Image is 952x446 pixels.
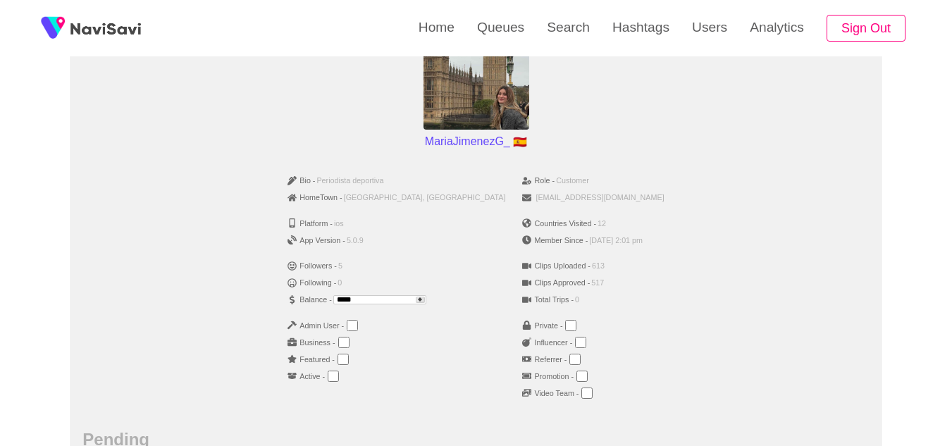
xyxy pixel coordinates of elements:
[35,11,70,46] img: fireSpot
[334,219,344,228] span: ios
[522,388,579,397] span: Video Team -
[827,15,905,42] button: Sign Out
[522,235,588,244] span: Member Since -
[288,337,335,347] span: Business -
[288,278,336,287] span: Following -
[522,321,562,330] span: Private -
[70,21,141,35] img: fireSpot
[316,176,383,185] span: Periodista deportiva
[522,354,567,364] span: Referrer -
[522,337,572,347] span: Influencer -
[288,193,342,202] span: HomeTown -
[288,218,333,228] span: Platform -
[288,354,335,364] span: Featured -
[598,219,606,228] span: 12
[288,295,331,304] span: Balance -
[338,261,342,270] span: 5
[288,176,315,185] span: Bio -
[575,295,579,304] span: 0
[522,278,590,287] span: Clips Approved -
[522,218,596,228] span: Countries Visited -
[419,130,533,154] p: MariaJimenezG_
[522,371,574,380] span: Promotion -
[288,321,344,330] span: Admin User -
[344,193,506,202] span: [GEOGRAPHIC_DATA], [GEOGRAPHIC_DATA]
[522,261,590,271] span: Clips Uploaded -
[591,278,604,287] span: 517
[513,137,527,148] span: Spain flag
[522,295,574,304] span: Total Trips -
[592,261,605,270] span: 613
[288,371,325,380] span: Active -
[288,261,337,271] span: Followers -
[347,236,364,244] span: 5.0.9
[589,236,643,244] span: [DATE] 2:01 pm
[338,278,342,287] span: 0
[556,176,589,185] span: Customer
[522,176,555,185] span: Role -
[288,235,345,244] span: App Version -
[536,193,664,202] span: [EMAIL_ADDRESS][DOMAIN_NAME]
